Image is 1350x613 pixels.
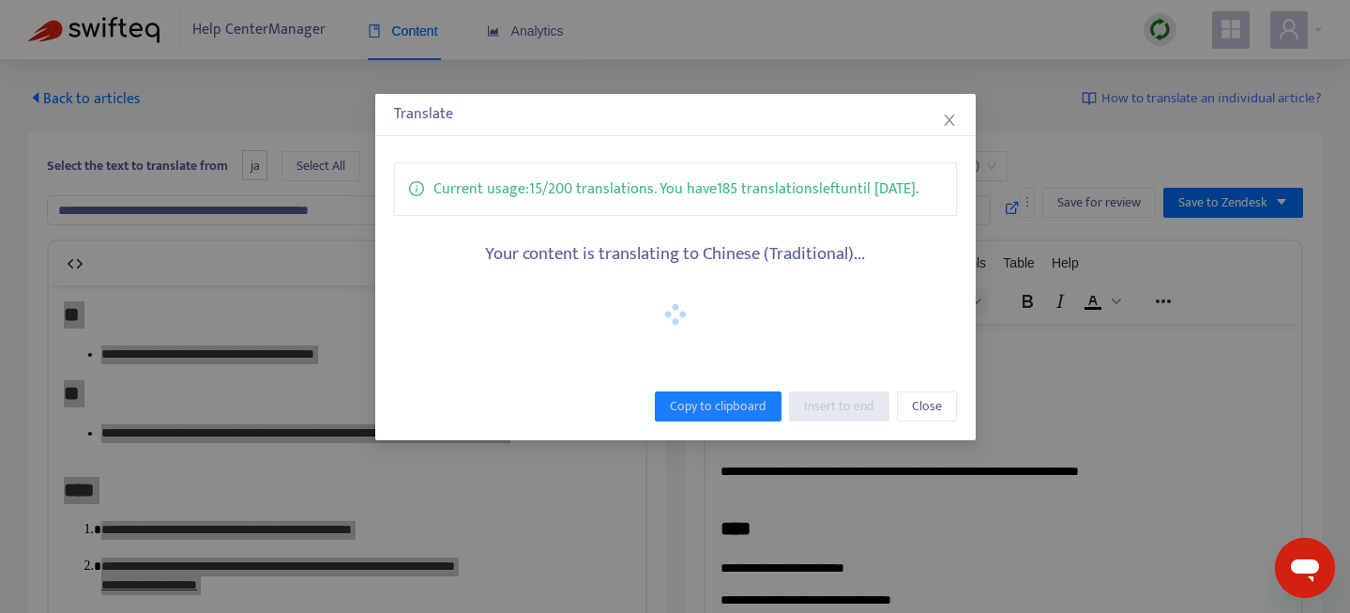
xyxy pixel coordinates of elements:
button: Copy to clipboard [655,391,781,421]
h5: Your content is translating to Chinese (Traditional)... [394,244,957,266]
div: Translate [394,103,957,126]
span: Close [912,396,942,417]
iframe: 開啟傳訊視窗按鈕 [1275,538,1335,598]
button: Close [939,110,960,130]
span: info-circle [409,177,424,196]
button: Insert to end [789,391,889,421]
span: close [942,113,957,128]
button: Close [897,391,957,421]
p: Current usage: 15 / 200 translations . You have 185 translations left until [DATE] . [433,177,918,201]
